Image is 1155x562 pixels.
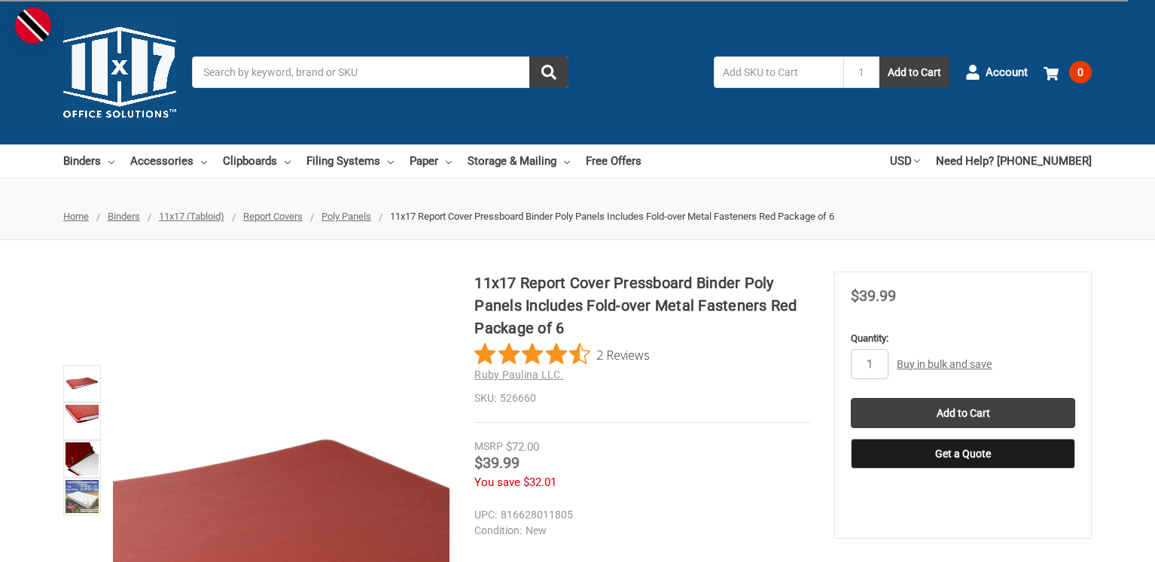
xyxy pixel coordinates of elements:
span: Account [986,64,1028,81]
dd: New [474,523,803,539]
span: $39.99 [474,454,520,472]
a: Ruby Paulina LLC. [474,369,563,381]
button: Rated 4.5 out of 5 stars from 2 reviews. Jump to reviews. [474,343,650,366]
span: 2 Reviews [596,343,650,366]
span: $72.00 [506,440,539,454]
img: 11x17 Report Cover Pressboard Binder Poly Panels Includes Fold-over Metal Fasteners Red Package of 6 [66,480,99,513]
span: $39.99 [851,287,896,305]
a: Accessories [130,144,207,178]
a: Buy in bulk and save [897,358,992,370]
a: 11x17 (Tabloid) [159,211,224,222]
a: Paper [410,144,452,178]
a: USD [890,144,920,178]
dt: SKU: [474,390,496,406]
img: duty and tax information for Trinidad and Tobago [15,8,51,44]
span: 11x17 Report Cover Pressboard Binder Poly Panels Includes Fold-over Metal Fasteners Red Package of 6 [390,211,834,222]
a: Account [965,53,1028,92]
span: $32.01 [523,475,556,489]
dd: 816628011805 [474,507,803,523]
div: MSRP [474,439,503,454]
dd: 526660 [474,390,809,406]
button: Get a Quote [851,439,1075,469]
a: Report Covers [243,211,303,222]
a: Home [63,211,89,222]
h1: 11x17 Report Cover Pressboard Binder Poly Panels Includes Fold-over Metal Fasteners Red Package of 6 [474,272,809,339]
img: 11x17 Report Cover Pressboard Binder Poly Panels Includes Fold-over Metal Fasteners Red Package of 6 [66,405,99,438]
span: 0 [1069,61,1092,84]
a: Binders [63,144,114,178]
img: 11x17 Report Cover Pressboard Binder Poly Panels Includes Fold-over Metal Fasteners Red Package of 6 [66,367,99,400]
dt: UPC: [474,507,497,523]
input: Search by keyword, brand or SKU [192,56,568,88]
a: Need Help? [PHONE_NUMBER] [936,144,1092,178]
a: Binders [108,211,140,222]
input: Add SKU to Cart [714,56,843,88]
img: 11x17.com [63,16,176,129]
input: Add to Cart [851,398,1075,428]
dt: Condition: [474,523,522,539]
a: Free Offers [586,144,641,178]
a: Filing Systems [306,144,394,178]
button: Add to Cart [879,56,949,88]
a: 0 [1044,53,1092,92]
a: Poly Panels [322,211,371,222]
span: You save [474,475,520,489]
a: Storage & Mailing [468,144,570,178]
label: Quantity: [851,331,1075,346]
img: Ruby Paulina 11x17 Pressboard Binder [66,442,99,475]
a: Clipboards [223,144,291,178]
